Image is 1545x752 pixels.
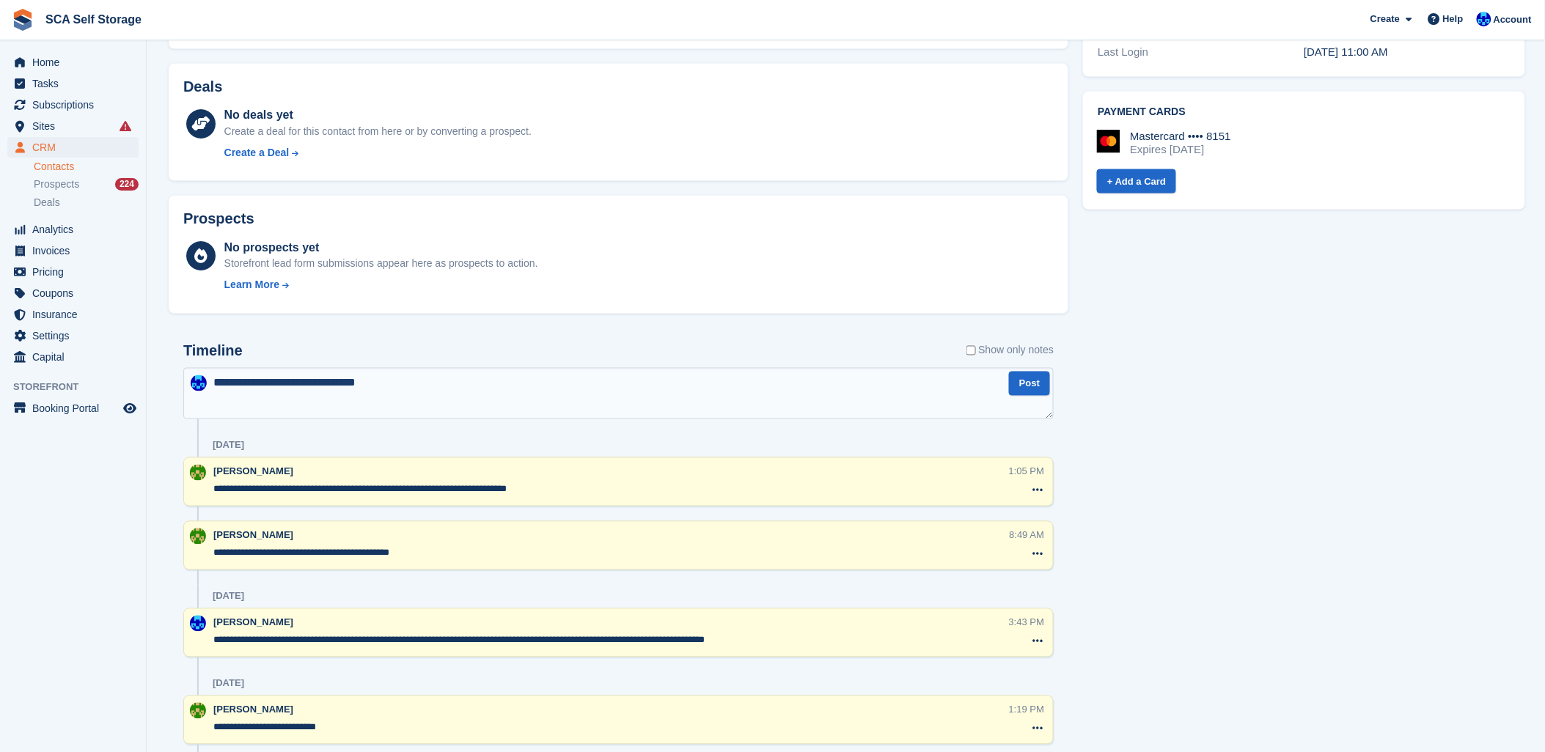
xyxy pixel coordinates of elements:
span: Help [1443,12,1464,26]
a: menu [7,325,139,346]
button: Post [1009,372,1050,396]
a: Create a Deal [224,145,532,161]
a: menu [7,73,139,94]
span: Subscriptions [32,95,120,115]
span: [PERSON_NAME] [213,617,293,628]
span: Tasks [32,73,120,94]
a: menu [7,304,139,325]
span: Capital [32,347,120,367]
a: menu [7,219,139,240]
div: 8:49 AM [1010,528,1045,542]
div: [DATE] [213,678,244,690]
div: Expires [DATE] [1130,143,1231,156]
a: Deals [34,195,139,210]
img: Kelly Neesham [191,375,207,391]
span: Create [1370,12,1400,26]
span: Home [32,52,120,73]
label: Show only notes [966,343,1054,358]
input: Show only notes [966,343,976,358]
a: Prospects 224 [34,177,139,192]
a: menu [7,137,139,158]
a: menu [7,240,139,261]
span: Prospects [34,177,79,191]
h2: Prospects [183,210,254,227]
div: Create a deal for this contact from here or by converting a prospect. [224,124,532,139]
span: [PERSON_NAME] [213,466,293,477]
a: menu [7,262,139,282]
div: Last Login [1098,44,1304,61]
div: Learn More [224,278,279,293]
span: Coupons [32,283,120,303]
div: No deals yet [224,106,532,124]
div: [DATE] [213,440,244,451]
span: Invoices [32,240,120,261]
img: Sam Chapman [190,703,206,719]
img: stora-icon-8386f47178a22dfd0bd8f6a31ec36ba5ce8667c1dd55bd0f319d3a0aa187defe.svg [12,9,34,31]
a: menu [7,116,139,136]
div: 224 [115,178,139,191]
a: SCA Self Storage [40,7,147,32]
h2: Payment cards [1098,106,1510,118]
span: Booking Portal [32,398,120,419]
img: Sam Chapman [190,528,206,545]
h2: Deals [183,78,222,95]
div: Mastercard •••• 8151 [1130,130,1231,143]
div: 3:43 PM [1009,616,1044,630]
a: menu [7,283,139,303]
img: Mastercard Logo [1097,130,1120,153]
a: Preview store [121,399,139,417]
a: menu [7,398,139,419]
h2: Timeline [183,343,243,360]
img: Kelly Neesham [190,616,206,632]
a: Learn More [224,278,538,293]
span: Storefront [13,380,146,394]
span: Sites [32,116,120,136]
div: [DATE] [213,591,244,602]
div: Storefront lead form submissions appear here as prospects to action. [224,257,538,272]
div: No prospects yet [224,239,538,257]
div: 1:05 PM [1009,465,1044,479]
span: Insurance [32,304,120,325]
span: Account [1494,12,1532,27]
span: [PERSON_NAME] [213,704,293,715]
span: [PERSON_NAME] [213,530,293,541]
span: CRM [32,137,120,158]
i: Smart entry sync failures have occurred [120,120,131,132]
img: Kelly Neesham [1477,12,1491,26]
div: 1:19 PM [1009,703,1044,717]
div: Create a Deal [224,145,290,161]
span: Settings [32,325,120,346]
a: + Add a Card [1097,169,1176,193]
span: Analytics [32,219,120,240]
time: 2025-05-12 10:00:46 UTC [1304,45,1388,58]
span: Deals [34,196,60,210]
span: Pricing [32,262,120,282]
a: menu [7,347,139,367]
a: menu [7,95,139,115]
a: menu [7,52,139,73]
a: Contacts [34,160,139,174]
img: Sam Chapman [190,465,206,481]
